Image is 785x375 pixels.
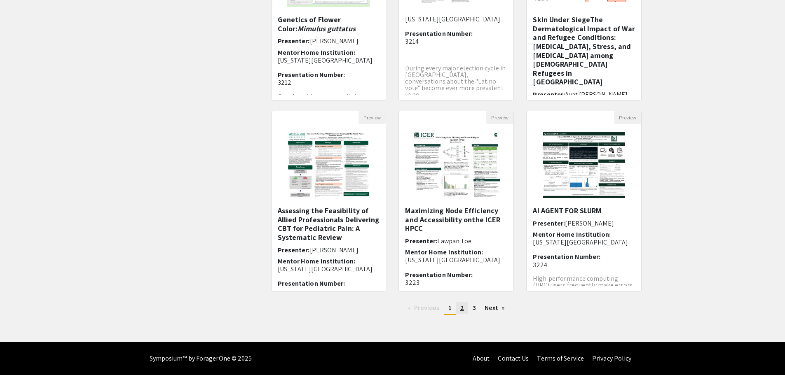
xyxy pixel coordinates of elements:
[405,237,507,245] h6: Presenter:
[278,265,380,273] p: [US_STATE][GEOGRAPHIC_DATA]
[533,275,635,302] p: High-performance computing (HPC) users frequently make errors when writing batch job submission s...
[405,248,483,256] span: Mentor Home Institution:
[480,302,509,314] a: Next page
[533,206,635,215] h5: AI AGENT FOR SLURM
[298,24,356,33] em: Mimulus guttatus
[565,90,628,99] span: Ayat [PERSON_NAME]
[278,206,380,242] h5: Assessing the Feasibility of Allied Professionals Delivering CBT for Pediatric Pain: A Systematic...
[533,219,635,227] h6: Presenter:
[278,56,380,64] p: [US_STATE][GEOGRAPHIC_DATA]
[533,238,635,246] p: [US_STATE][GEOGRAPHIC_DATA]
[473,354,490,363] a: About
[278,15,380,33] h5: Genetics of Flower Color:
[405,270,473,279] span: Presentation Number:
[405,206,507,233] h5: Maximizing Node Efficiency and Accessibility onthe ICER HPCC​
[592,354,631,363] a: Privacy Policy
[310,37,359,45] span: [PERSON_NAME]
[565,219,614,228] span: [PERSON_NAME]
[533,91,635,98] h6: Presenter:
[460,303,464,312] span: 2
[271,302,642,315] ul: Pagination
[405,279,507,286] p: 3223
[278,92,379,120] strong: Carotenoids are essential pigment compounds synthesized by plants, algae, and cyanobacteri...
[6,338,35,369] iframe: Chat
[279,124,378,206] img: <p>Assessing the Feasibility of Allied Professionals Delivering CBT for Pediatric Pain: A Systema...
[278,70,345,79] span: Presentation Number:
[534,124,633,206] img: <p><span style="color: rgb(0, 0, 0);">AI AGENT FOR SLURM</span></p>
[473,303,476,312] span: 3
[278,79,380,86] p: 3212
[278,246,380,254] h6: Presenter:
[533,15,635,86] h5: Skin Under SiegeThe Dermatological Impact of War and Refugee Conditions: [MEDICAL_DATA], Stress, ...
[486,111,513,124] button: Preview
[405,37,507,45] p: 3214
[278,257,355,266] span: Mentor Home Institution:
[359,111,386,124] button: Preview
[150,342,252,375] div: Symposium™ by ForagerOne © 2025
[533,261,635,269] p: 3224
[404,124,508,206] img: <p><span style="background-color: rgb(245, 245, 245); color: rgb(0, 0, 0);">Maximizing Node Effic...
[398,111,514,292] div: Open Presentation <p><span style="background-color: rgb(245, 245, 245); color: rgb(0, 0, 0);">Max...
[533,252,600,261] span: Presentation Number:
[405,65,507,98] p: During every major election cycle in [GEOGRAPHIC_DATA], conversations about the "Latino vote" bec...
[537,354,584,363] a: Terms of Service
[526,111,642,292] div: Open Presentation <p><span style="color: rgb(0, 0, 0);">AI AGENT FOR SLURM</span></p>
[310,246,359,254] span: [PERSON_NAME]
[498,354,529,363] a: Contact Us
[278,279,345,288] span: Presentation Number:
[533,230,610,239] span: Mentor Home Institution:
[278,48,355,57] span: Mentor Home Institution:
[271,111,387,292] div: Open Presentation <p>Assessing the Feasibility of Allied Professionals Delivering CBT for Pediatr...
[614,111,641,124] button: Preview
[405,29,473,38] span: Presentation Number:
[405,256,507,264] p: [US_STATE][GEOGRAPHIC_DATA]
[414,303,440,312] span: Previous
[448,303,452,312] span: 1
[405,15,507,23] p: [US_STATE][GEOGRAPHIC_DATA]
[437,237,471,245] span: Lawpan Toe
[278,37,380,45] h6: Presenter:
